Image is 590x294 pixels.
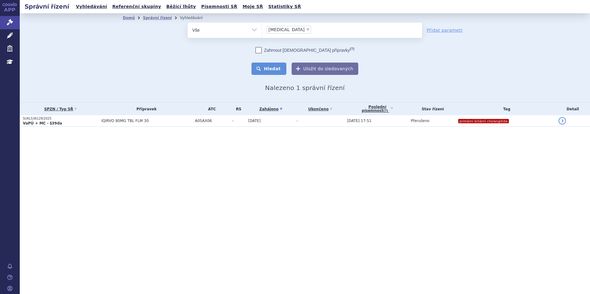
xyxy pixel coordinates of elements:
[248,105,293,113] a: Zahájeno
[123,16,135,20] a: Domů
[199,2,239,11] a: Písemnosti SŘ
[266,2,303,11] a: Statistiky SŘ
[192,103,229,115] th: ATC
[268,27,305,32] span: [MEDICAL_DATA]
[256,47,354,53] label: Zahrnout [DEMOGRAPHIC_DATA] přípravky
[241,2,265,11] a: Moje SŘ
[297,105,344,113] a: Ukončeno
[297,119,298,123] span: -
[195,119,229,123] span: A05AX06
[350,47,354,51] abbr: (?)
[180,13,211,22] li: Vyhledávání
[306,27,310,31] span: ×
[408,103,455,115] th: Stav řízení
[555,103,590,115] th: Detail
[164,2,198,11] a: Běžící lhůty
[229,103,245,115] th: RS
[458,119,509,123] i: primární biliární cholangitida
[23,121,62,125] strong: VaPÚ + MC - §39da
[143,16,172,20] a: Správní řízení
[20,2,74,11] h2: Správní řízení
[110,2,163,11] a: Referenční skupiny
[248,119,261,123] span: [DATE]
[74,2,109,11] a: Vyhledávání
[347,103,408,115] a: Poslednípísemnost(?)
[427,27,463,33] a: Přidat parametr
[265,84,345,92] span: Nalezeno 1 správní řízení
[292,63,358,75] button: Uložit do sledovaných
[313,26,349,33] input: [MEDICAL_DATA]
[232,119,245,123] span: -
[251,63,286,75] button: Hledat
[23,116,98,121] p: SUKLS36129/2025
[102,119,192,123] span: IQIRVO 80MG TBL FLM 30
[411,119,429,123] span: Přerušeno
[383,109,388,113] abbr: (?)
[23,105,98,113] a: SPZN / Typ SŘ
[455,103,555,115] th: Tag
[98,103,192,115] th: Přípravek
[347,119,372,123] span: [DATE] 17:51
[559,117,566,125] a: detail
